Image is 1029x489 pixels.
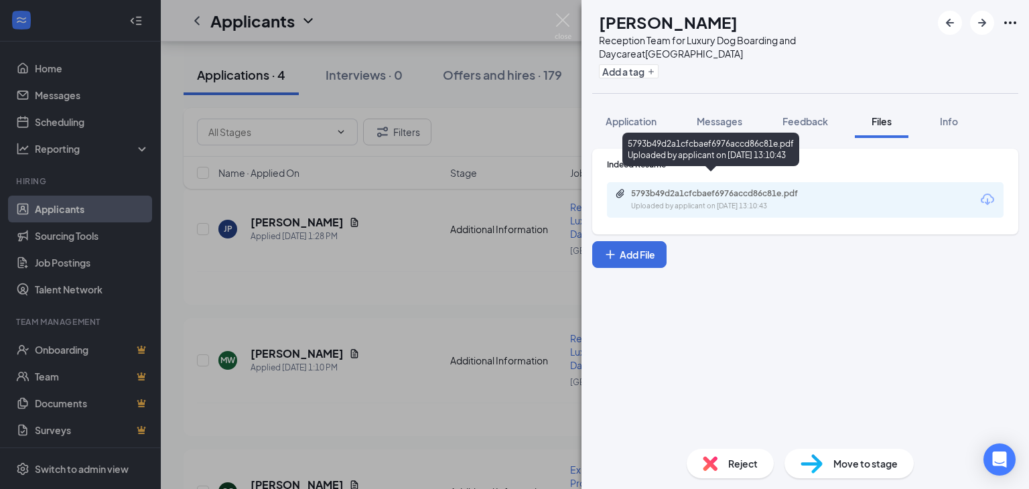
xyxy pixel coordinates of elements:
[872,115,892,127] span: Files
[728,456,758,471] span: Reject
[979,192,996,208] svg: Download
[974,15,990,31] svg: ArrowRight
[607,159,1004,170] div: Indeed Resume
[599,33,931,60] div: Reception Team for Luxury Dog Boarding and Daycare at [GEOGRAPHIC_DATA]
[615,188,626,199] svg: Paperclip
[592,241,667,268] button: Add FilePlus
[606,115,657,127] span: Application
[1002,15,1018,31] svg: Ellipses
[599,64,659,78] button: PlusAdd a tag
[782,115,828,127] span: Feedback
[970,11,994,35] button: ArrowRight
[604,248,617,261] svg: Plus
[622,133,799,166] div: 5793b49d2a1cfcbaef6976accd86c81e.pdf Uploaded by applicant on [DATE] 13:10:43
[647,68,655,76] svg: Plus
[697,115,742,127] span: Messages
[599,11,738,33] h1: [PERSON_NAME]
[615,188,832,212] a: Paperclip5793b49d2a1cfcbaef6976accd86c81e.pdfUploaded by applicant on [DATE] 13:10:43
[940,115,958,127] span: Info
[983,443,1016,476] div: Open Intercom Messenger
[833,456,898,471] span: Move to stage
[938,11,962,35] button: ArrowLeftNew
[631,201,832,212] div: Uploaded by applicant on [DATE] 13:10:43
[942,15,958,31] svg: ArrowLeftNew
[631,188,819,199] div: 5793b49d2a1cfcbaef6976accd86c81e.pdf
